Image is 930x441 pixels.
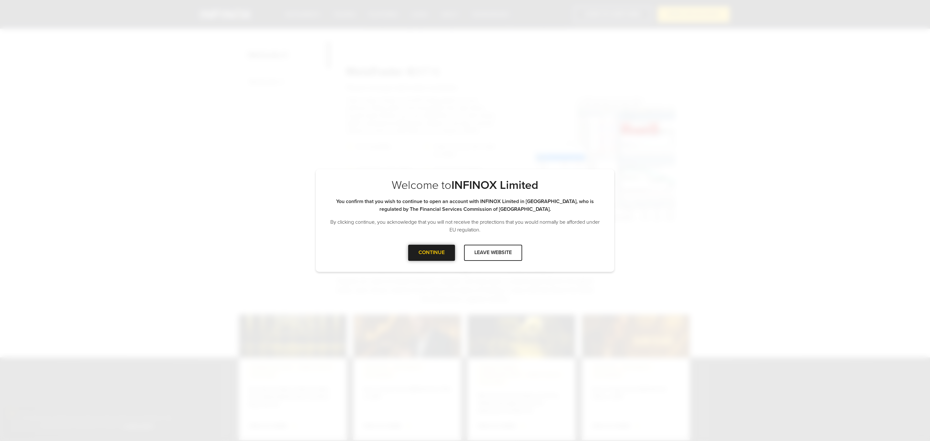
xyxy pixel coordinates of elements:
p: Welcome to [329,178,601,192]
div: CONTINUE [408,245,455,261]
strong: You confirm that you wish to continue to open an account with INFINOX Limited in [GEOGRAPHIC_DATA... [336,198,594,212]
p: By clicking continue, you acknowledge that you will not receive the protections that you would no... [329,218,601,234]
strong: INFINOX Limited [451,178,538,192]
div: LEAVE WEBSITE [464,245,522,261]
